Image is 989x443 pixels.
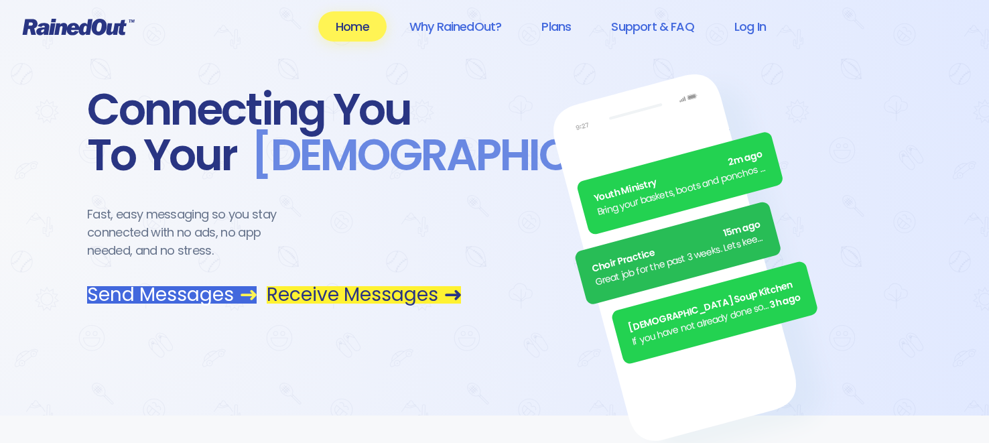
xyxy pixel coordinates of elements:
[717,11,783,42] a: Log In
[596,161,768,220] div: Bring your baskets, boots and ponchos the Annual [DATE] Egg [PERSON_NAME] is ON! See everyone there.
[237,133,743,178] span: [DEMOGRAPHIC_DATA] .
[768,290,802,312] span: 3h ago
[267,286,461,304] a: Receive Messages
[392,11,519,42] a: Why RainedOut?
[592,147,765,206] div: Youth Ministry
[318,11,387,42] a: Home
[87,205,302,259] div: Fast, easy messaging so you stay connected with no ads, no app needed, and no stress.
[524,11,588,42] a: Plans
[594,11,711,42] a: Support & FAQ
[722,217,762,241] span: 15m ago
[87,87,461,178] div: Connecting You To Your
[590,217,762,276] div: Choir Practice
[594,231,766,290] div: Great job for the past 3 weeks. Lets keep it up.
[627,277,799,336] div: [DEMOGRAPHIC_DATA] Soup Kitchen
[726,147,764,170] span: 2m ago
[87,286,257,304] a: Send Messages
[631,298,772,349] div: If you have not already done so, please remember to turn in your fundraiser money [DATE]!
